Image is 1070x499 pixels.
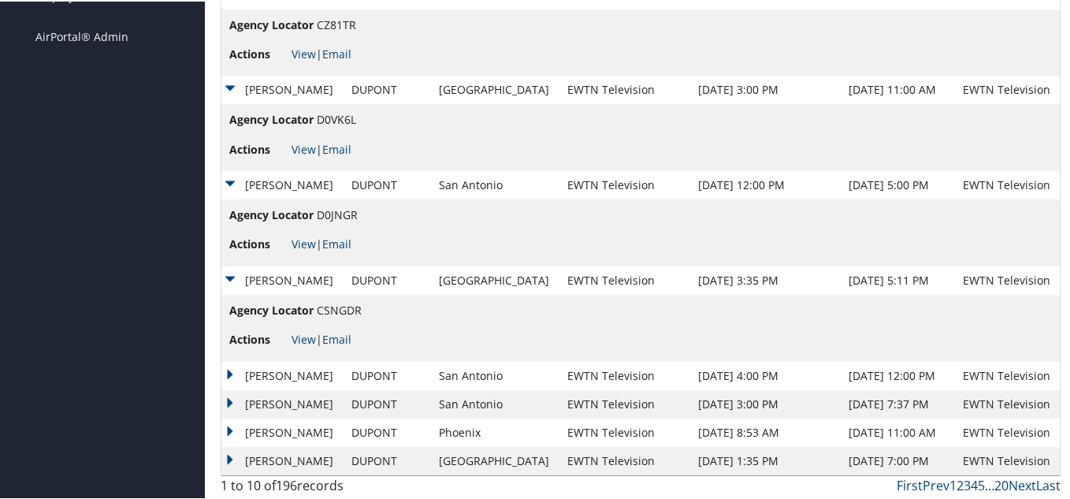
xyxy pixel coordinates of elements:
td: [PERSON_NAME] [221,417,344,445]
td: [DATE] 4:00 PM [690,360,841,389]
a: 2 [957,475,964,493]
td: San Antonio [432,360,560,389]
a: Email [322,330,351,345]
span: Actions [229,44,288,61]
a: 4 [971,475,978,493]
td: [DATE] 3:35 PM [690,265,841,293]
span: | [292,140,351,155]
td: [DATE] 1:35 PM [690,445,841,474]
a: 20 [994,475,1009,493]
span: D0JNGR [317,206,358,221]
td: DUPONT [344,360,432,389]
td: [DATE] 3:00 PM [690,389,841,417]
td: EWTN Television [559,74,690,102]
td: EWTN Television [559,169,690,198]
td: DUPONT [344,389,432,417]
a: Email [322,140,351,155]
a: 5 [978,475,985,493]
td: [GEOGRAPHIC_DATA] [432,74,560,102]
a: View [292,45,316,60]
td: [DATE] 11:00 AM [841,74,954,102]
td: EWTN Television [955,389,1060,417]
td: [DATE] 5:11 PM [841,265,954,293]
span: | [292,330,351,345]
td: [GEOGRAPHIC_DATA] [432,265,560,293]
td: EWTN Television [955,169,1060,198]
span: Agency Locator [229,300,314,318]
span: Actions [229,140,288,157]
td: EWTN Television [955,360,1060,389]
td: DUPONT [344,169,432,198]
td: [PERSON_NAME] [221,74,344,102]
span: AirPortal® Admin [35,16,128,55]
span: Agency Locator [229,110,314,127]
td: EWTN Television [955,265,1060,293]
td: [PERSON_NAME] [221,360,344,389]
td: [PERSON_NAME] [221,265,344,293]
a: First [897,475,923,493]
a: Last [1036,475,1061,493]
span: CSNGDR [317,301,362,316]
a: Email [322,45,351,60]
td: [PERSON_NAME] [221,169,344,198]
a: Prev [923,475,949,493]
a: View [292,140,316,155]
td: [DATE] 11:00 AM [841,417,954,445]
td: [DATE] 12:00 PM [841,360,954,389]
span: Agency Locator [229,205,314,222]
td: DUPONT [344,74,432,102]
td: [DATE] 12:00 PM [690,169,841,198]
span: | [292,45,351,60]
td: San Antonio [432,169,560,198]
td: [GEOGRAPHIC_DATA] [432,445,560,474]
span: … [985,475,994,493]
td: [PERSON_NAME] [221,389,344,417]
td: [DATE] 7:00 PM [841,445,954,474]
span: Actions [229,234,288,251]
span: | [292,235,351,250]
span: Actions [229,330,288,347]
td: EWTN Television [559,445,690,474]
td: [PERSON_NAME] [221,445,344,474]
a: View [292,235,316,250]
td: [DATE] 7:37 PM [841,389,954,417]
a: 3 [964,475,971,493]
td: EWTN Television [559,360,690,389]
span: 196 [276,475,297,493]
span: CZ81TR [317,16,356,31]
a: 1 [949,475,957,493]
td: EWTN Television [559,417,690,445]
td: EWTN Television [955,417,1060,445]
td: EWTN Television [559,265,690,293]
td: San Antonio [432,389,560,417]
a: Next [1009,475,1036,493]
td: DUPONT [344,445,432,474]
td: DUPONT [344,417,432,445]
td: [DATE] 8:53 AM [690,417,841,445]
span: Agency Locator [229,15,314,32]
td: EWTN Television [559,389,690,417]
span: D0VK6L [317,110,356,125]
td: EWTN Television [955,445,1060,474]
a: Email [322,235,351,250]
a: View [292,330,316,345]
td: [DATE] 5:00 PM [841,169,954,198]
td: [DATE] 3:00 PM [690,74,841,102]
td: EWTN Television [955,74,1060,102]
td: Phoenix [432,417,560,445]
td: DUPONT [344,265,432,293]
